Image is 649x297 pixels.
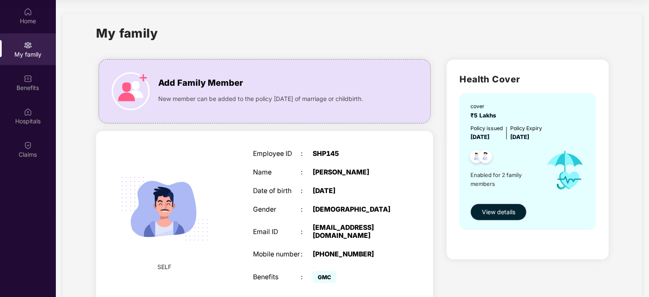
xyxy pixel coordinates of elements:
span: ₹5 Lakhs [470,112,500,119]
span: New member can be added to the policy [DATE] of marriage or childbirth. [158,94,363,104]
div: [DATE] [313,187,396,195]
div: : [301,169,313,177]
div: Name [253,169,301,177]
span: View details [482,207,515,217]
div: Policy issued [470,124,503,132]
span: SELF [158,262,172,272]
img: svg+xml;base64,PHN2ZyBpZD0iSG9zcGl0YWxzIiB4bWxucz0iaHR0cDovL3d3dy53My5vcmcvMjAwMC9zdmciIHdpZHRoPS... [24,108,32,116]
div: : [301,187,313,195]
div: Mobile number [253,251,301,259]
img: svg+xml;base64,PHN2ZyBpZD0iSG9tZSIgeG1sbnM9Imh0dHA6Ly93d3cudzMub3JnLzIwMDAvc3ZnIiB3aWR0aD0iMjAiIG... [24,8,32,16]
span: [DATE] [470,134,489,140]
span: Enabled for 2 family members [470,171,538,188]
div: cover [470,102,500,110]
div: [DEMOGRAPHIC_DATA] [313,206,396,214]
img: svg+xml;base64,PHN2ZyBpZD0iQmVuZWZpdHMiIHhtbG5zPSJodHRwOi8vd3d3LnczLm9yZy8yMDAwL3N2ZyIgd2lkdGg9Ij... [24,74,32,83]
div: : [301,206,313,214]
div: Policy Expiry [510,124,542,132]
div: : [301,228,313,236]
img: svg+xml;base64,PHN2ZyB4bWxucz0iaHR0cDovL3d3dy53My5vcmcvMjAwMC9zdmciIHdpZHRoPSI0OC45NDMiIGhlaWdodD... [475,147,496,168]
div: SHP145 [313,150,396,158]
div: : [301,273,313,281]
button: View details [470,204,527,221]
h2: Health Cover [459,72,596,86]
h1: My family [96,24,158,43]
div: Email ID [253,228,301,236]
img: svg+xml;base64,PHN2ZyBpZD0iQ2xhaW0iIHhtbG5zPSJodHRwOi8vd3d3LnczLm9yZy8yMDAwL3N2ZyIgd2lkdGg9IjIwIi... [24,141,32,150]
img: svg+xml;base64,PHN2ZyB4bWxucz0iaHR0cDovL3d3dy53My5vcmcvMjAwMC9zdmciIHdpZHRoPSI0OC45NDMiIGhlaWdodD... [466,147,487,168]
div: [PHONE_NUMBER] [313,251,396,259]
img: svg+xml;base64,PHN2ZyB3aWR0aD0iMjAiIGhlaWdodD0iMjAiIHZpZXdCb3g9IjAgMCAyMCAyMCIgZmlsbD0ibm9uZSIgeG... [24,41,32,49]
div: Gender [253,206,301,214]
span: GMC [313,271,336,283]
div: Date of birth [253,187,301,195]
div: : [301,150,313,158]
div: [EMAIL_ADDRESS][DOMAIN_NAME] [313,224,396,240]
div: : [301,251,313,259]
img: svg+xml;base64,PHN2ZyB4bWxucz0iaHR0cDovL3d3dy53My5vcmcvMjAwMC9zdmciIHdpZHRoPSIyMjQiIGhlaWdodD0iMT... [111,155,218,262]
span: Add Family Member [158,76,243,90]
img: icon [112,72,150,110]
div: [PERSON_NAME] [313,169,396,177]
span: [DATE] [510,134,529,140]
div: Employee ID [253,150,301,158]
div: Benefits [253,273,301,281]
img: icon [539,142,592,199]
